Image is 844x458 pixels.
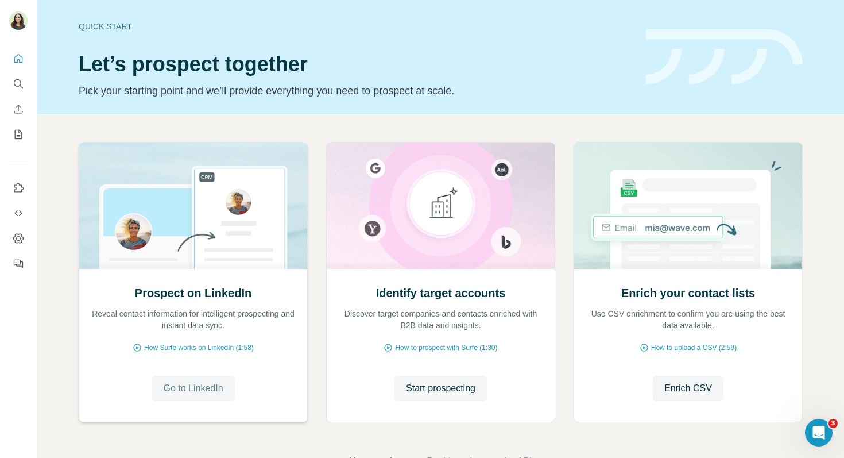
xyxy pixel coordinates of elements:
[621,285,755,301] h2: Enrich your contact lists
[338,308,543,331] p: Discover target companies and contacts enriched with B2B data and insights.
[9,178,28,198] button: Use Surfe on LinkedIn
[9,228,28,249] button: Dashboard
[828,419,838,428] span: 3
[135,285,251,301] h2: Prospect on LinkedIn
[805,419,833,447] iframe: Intercom live chat
[79,53,632,76] h1: Let’s prospect together
[664,382,712,395] span: Enrich CSV
[152,376,234,401] button: Go to LinkedIn
[79,21,632,32] div: Quick start
[9,48,28,69] button: Quick start
[163,382,223,395] span: Go to LinkedIn
[586,308,791,331] p: Use CSV enrichment to confirm you are using the best data available.
[79,83,632,99] p: Pick your starting point and we’ll provide everything you need to prospect at scale.
[406,382,475,395] span: Start prospecting
[376,285,506,301] h2: Identify target accounts
[144,342,254,353] span: How Surfe works on LinkedIn (1:58)
[651,342,737,353] span: How to upload a CSV (2:59)
[574,143,803,269] img: Enrich your contact lists
[9,203,28,224] button: Use Surfe API
[79,143,308,269] img: Prospect on LinkedIn
[394,376,487,401] button: Start prospecting
[91,308,296,331] p: Reveal contact information for intelligent prospecting and instant data sync.
[395,342,497,353] span: How to prospect with Surfe (1:30)
[9,99,28,120] button: Enrich CSV
[326,143,555,269] img: Identify target accounts
[9,11,28,30] img: Avatar
[9,253,28,274] button: Feedback
[653,376,723,401] button: Enrich CSV
[9,124,28,145] button: My lists
[646,29,803,85] img: banner
[9,74,28,94] button: Search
